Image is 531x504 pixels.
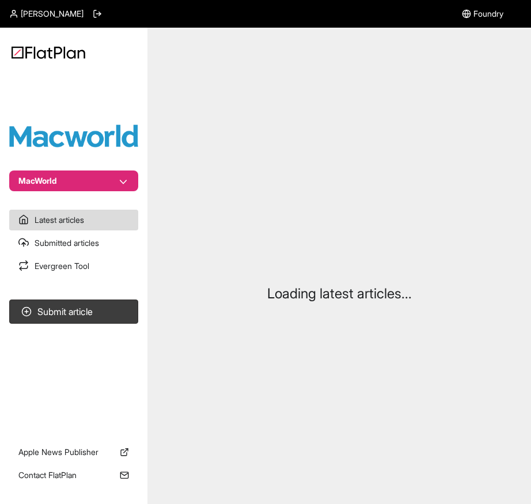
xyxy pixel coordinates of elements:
[12,46,85,59] img: Logo
[267,285,412,303] p: Loading latest articles...
[9,124,138,147] img: Publication Logo
[9,256,138,276] a: Evergreen Tool
[9,442,138,463] a: Apple News Publisher
[9,210,138,230] a: Latest articles
[9,465,138,486] a: Contact FlatPlan
[21,8,84,20] span: [PERSON_NAME]
[9,300,138,324] button: Submit article
[9,170,138,191] button: MacWorld
[9,8,84,20] a: [PERSON_NAME]
[473,8,503,20] span: Foundry
[9,233,138,253] a: Submitted articles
